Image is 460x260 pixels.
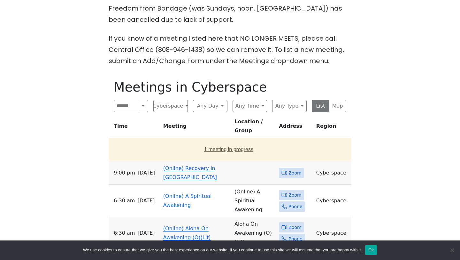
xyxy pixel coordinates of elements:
[161,117,232,138] th: Meeting
[314,117,351,138] th: Region
[114,196,135,205] span: 6:30 AM
[163,225,211,240] a: (Online) Aloha On Awakening (O)(Lit)
[314,217,351,249] td: Cyberspace
[137,196,155,205] span: [DATE]
[365,245,377,255] button: Ok
[138,168,155,177] span: [DATE]
[83,247,362,253] span: We use cookies to ensure that we give you the best experience on our website. If you continue to ...
[114,100,138,112] input: Search
[272,100,307,112] button: Any Type
[114,229,135,238] span: 6:30 AM
[163,193,212,208] a: (Online) A Spiritual Awakening
[111,141,346,158] button: 1 meeting in progress
[288,203,302,211] span: Phone
[153,100,188,112] button: Cyberspace
[232,217,276,249] td: Aloha On Awakening (O) (Lit)
[449,247,455,253] span: No
[288,235,302,243] span: Phone
[109,3,351,25] p: Freedom from Bondage (was Sundays, noon, [GEOGRAPHIC_DATA]) has been cancelled due to lack of sup...
[233,100,267,112] button: Any Time
[137,229,155,238] span: [DATE]
[193,100,227,112] button: Any Day
[314,161,351,185] td: Cyberspace
[312,100,329,112] button: List
[276,117,314,138] th: Address
[114,79,346,95] h1: Meetings in Cyberspace
[138,100,148,112] button: Search
[314,185,351,217] td: Cyberspace
[114,168,135,177] span: 9:00 PM
[109,33,351,67] p: If you know of a meeting listed here that NO LONGER MEETS, please call Central Office (808-946-14...
[163,165,217,180] a: (Online) Recovery in [GEOGRAPHIC_DATA]
[232,117,276,138] th: Location / Group
[329,100,347,112] button: Map
[288,169,301,177] span: Zoom
[109,117,161,138] th: Time
[232,185,276,217] td: (Online) A Spiritual Awakening
[288,223,301,232] span: Zoom
[288,191,301,199] span: Zoom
